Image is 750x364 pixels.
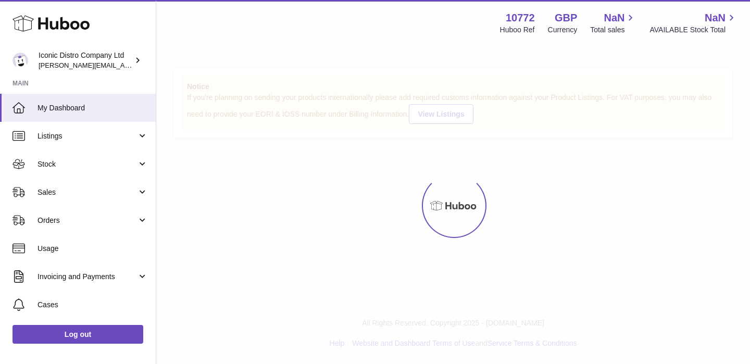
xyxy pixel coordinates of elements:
span: Listings [37,131,137,141]
span: [PERSON_NAME][EMAIL_ADDRESS][DOMAIN_NAME] [39,61,209,69]
span: Stock [37,159,137,169]
a: NaN Total sales [590,11,636,35]
span: Usage [37,244,148,254]
span: NaN [604,11,624,25]
strong: GBP [555,11,577,25]
div: Iconic Distro Company Ltd [39,51,132,70]
span: AVAILABLE Stock Total [649,25,737,35]
span: Orders [37,216,137,225]
a: Log out [12,325,143,344]
span: Total sales [590,25,636,35]
img: paul@iconicdistro.com [12,53,28,68]
span: NaN [705,11,726,25]
a: NaN AVAILABLE Stock Total [649,11,737,35]
span: Sales [37,187,137,197]
span: Cases [37,300,148,310]
span: My Dashboard [37,103,148,113]
div: Currency [548,25,578,35]
span: Invoicing and Payments [37,272,137,282]
strong: 10772 [506,11,535,25]
div: Huboo Ref [500,25,535,35]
